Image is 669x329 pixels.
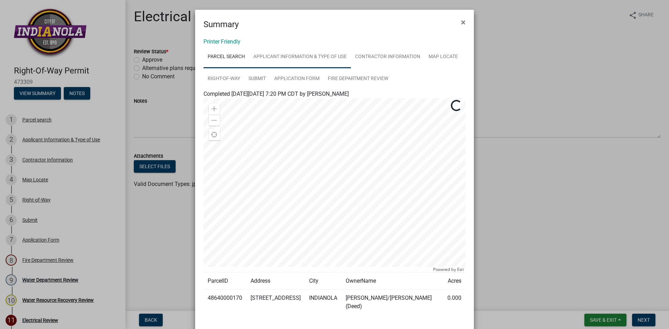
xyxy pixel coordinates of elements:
div: Find my location [209,129,220,140]
a: Fire Department Review [324,68,392,90]
a: Submit [244,68,270,90]
a: Applicant Information & Type of Use [249,46,351,68]
div: Zoom out [209,115,220,126]
td: [PERSON_NAME]/[PERSON_NAME] (Deed) [341,290,443,315]
span: × [461,17,466,27]
div: Powered by [431,267,466,272]
td: OwnerName [341,273,443,290]
h4: Summary [203,18,239,31]
td: Acres [443,273,466,290]
a: Esri [457,267,464,272]
span: Completed [DATE][DATE] 7:20 PM CDT by [PERSON_NAME] [203,91,349,97]
a: Right-of-Way [203,68,244,90]
a: Parcel search [203,46,249,68]
a: Printer Friendly [203,38,240,45]
td: City [305,273,341,290]
td: Address [246,273,305,290]
td: 0.000 [443,290,466,315]
td: ParcelID [203,273,246,290]
div: Zoom in [209,103,220,115]
a: Map Locate [424,46,462,68]
td: 48640000170 [203,290,246,315]
td: INDIANOLA [305,290,341,315]
button: Close [455,13,471,32]
a: Contractor Information [351,46,424,68]
a: Application Form [270,68,324,90]
td: [STREET_ADDRESS] [246,290,305,315]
